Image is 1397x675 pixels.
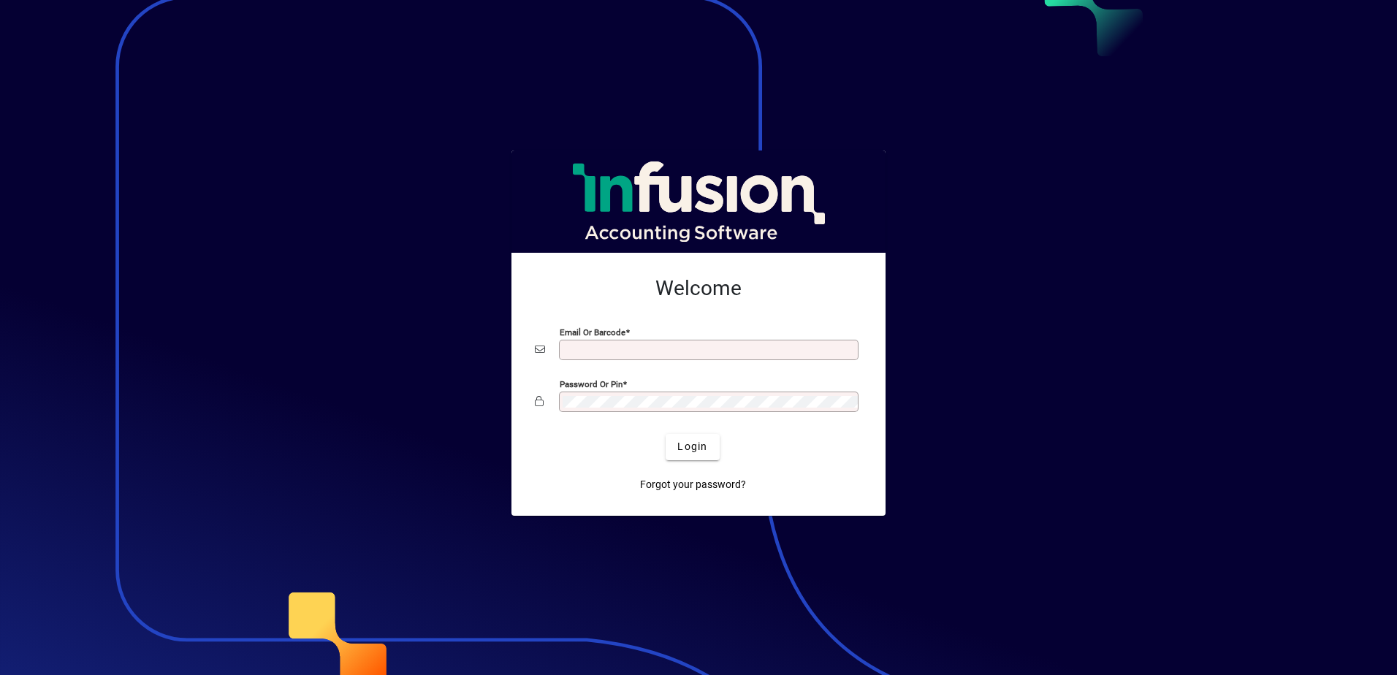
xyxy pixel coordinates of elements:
[560,327,625,337] mat-label: Email or Barcode
[560,378,623,389] mat-label: Password or Pin
[640,477,746,492] span: Forgot your password?
[666,434,719,460] button: Login
[535,276,862,301] h2: Welcome
[677,439,707,454] span: Login
[634,472,752,498] a: Forgot your password?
